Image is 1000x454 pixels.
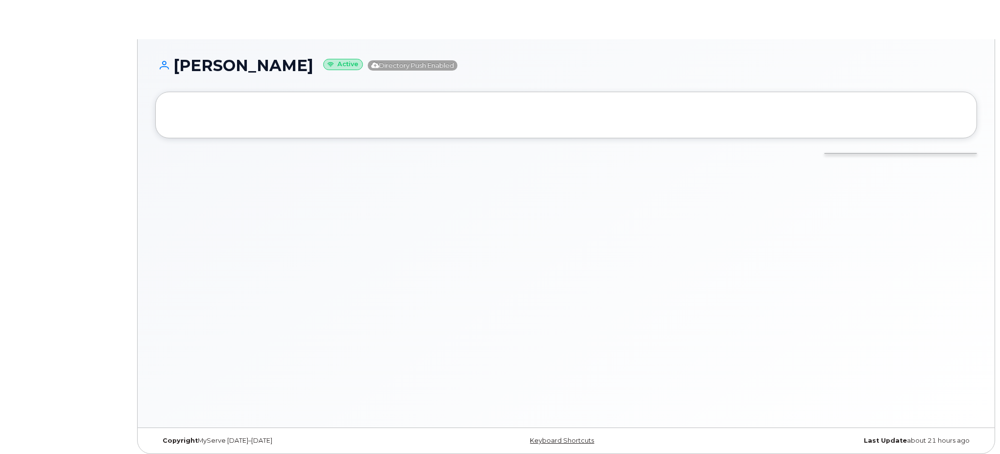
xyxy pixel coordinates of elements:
a: Keyboard Shortcuts [530,437,594,444]
h1: [PERSON_NAME] [155,57,977,74]
small: Active [323,59,363,70]
div: MyServe [DATE]–[DATE] [155,437,429,445]
span: Directory Push Enabled [368,60,457,71]
div: about 21 hours ago [703,437,977,445]
strong: Last Update [864,437,907,444]
strong: Copyright [163,437,198,444]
